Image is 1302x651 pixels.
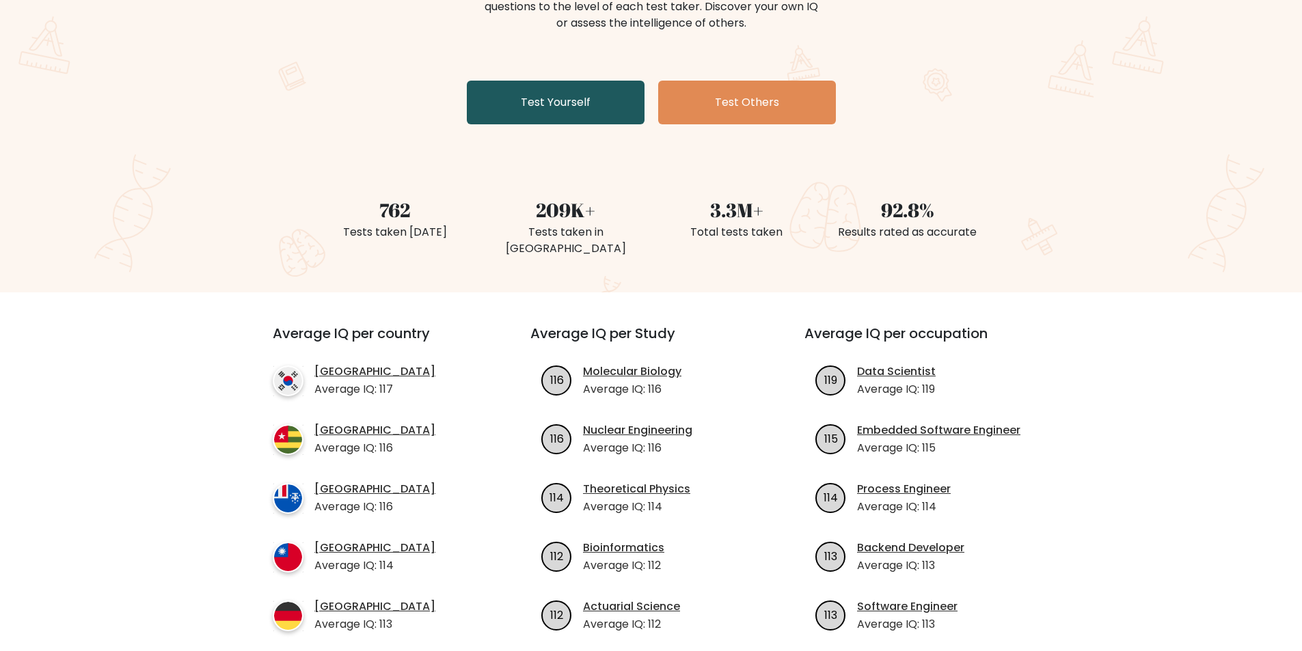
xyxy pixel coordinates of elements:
[857,616,958,633] p: Average IQ: 113
[830,224,985,240] div: Results rated as accurate
[314,557,435,574] p: Average IQ: 114
[314,363,435,380] a: [GEOGRAPHIC_DATA]
[824,430,838,446] text: 115
[583,616,680,633] p: Average IQ: 112
[550,430,564,446] text: 116
[467,81,645,124] a: Test Yourself
[583,557,664,574] p: Average IQ: 112
[857,422,1020,439] a: Embedded Software Engineer
[583,540,664,556] a: Bioinformatics
[804,325,1046,358] h3: Average IQ per occupation
[824,607,837,622] text: 113
[314,381,435,398] p: Average IQ: 117
[857,440,1020,456] p: Average IQ: 115
[318,224,472,240] div: Tests taken [DATE]
[857,598,958,615] a: Software Engineer
[857,363,936,380] a: Data Scientist
[314,422,435,439] a: [GEOGRAPHIC_DATA]
[318,195,472,224] div: 762
[583,481,690,497] a: Theoretical Physics
[550,548,563,564] text: 112
[314,499,435,515] p: Average IQ: 116
[314,440,435,456] p: Average IQ: 116
[824,489,838,505] text: 114
[550,372,564,387] text: 116
[658,81,836,124] a: Test Others
[550,607,563,622] text: 112
[583,381,681,398] p: Average IQ: 116
[273,542,303,572] img: country
[583,440,692,456] p: Average IQ: 116
[857,499,951,515] p: Average IQ: 114
[583,499,690,515] p: Average IQ: 114
[273,365,303,396] img: country
[660,195,814,224] div: 3.3M+
[273,325,481,358] h3: Average IQ per country
[314,616,435,633] p: Average IQ: 113
[530,325,772,358] h3: Average IQ per Study
[273,483,303,514] img: country
[273,424,303,455] img: country
[314,540,435,556] a: [GEOGRAPHIC_DATA]
[489,224,643,257] div: Tests taken in [GEOGRAPHIC_DATA]
[550,489,564,505] text: 114
[583,422,692,439] a: Nuclear Engineering
[857,381,936,398] p: Average IQ: 119
[314,598,435,615] a: [GEOGRAPHIC_DATA]
[857,540,964,556] a: Backend Developer
[273,600,303,631] img: country
[489,195,643,224] div: 209K+
[583,598,680,615] a: Actuarial Science
[857,481,951,497] a: Process Engineer
[824,548,837,564] text: 113
[830,195,985,224] div: 92.8%
[314,481,435,497] a: [GEOGRAPHIC_DATA]
[660,224,814,240] div: Total tests taken
[824,372,837,387] text: 119
[583,363,681,380] a: Molecular Biology
[857,557,964,574] p: Average IQ: 113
